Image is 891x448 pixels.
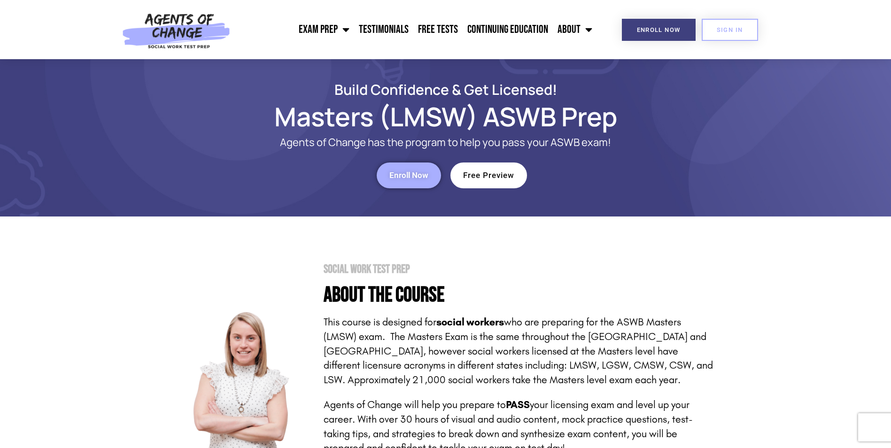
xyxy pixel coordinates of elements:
strong: social workers [436,316,504,328]
span: Free Preview [463,171,514,179]
span: SIGN IN [717,27,743,33]
nav: Menu [235,18,597,41]
span: Enroll Now [637,27,681,33]
h4: About the Course [324,285,713,306]
a: Free Tests [413,18,463,41]
a: Continuing Education [463,18,553,41]
p: This course is designed for who are preparing for the ASWB Masters (LMSW) exam. The Masters Exam ... [324,315,713,387]
span: Enroll Now [389,171,428,179]
a: Exam Prep [294,18,354,41]
a: Enroll Now [377,162,441,188]
a: SIGN IN [702,19,758,41]
p: Agents of Change has the program to help you pass your ASWB exam! [216,137,676,148]
h2: Build Confidence & Get Licensed! [178,83,713,96]
h2: Social Work Test Prep [324,263,713,275]
strong: PASS [506,399,530,411]
a: Free Preview [450,162,527,188]
a: Enroll Now [622,19,696,41]
a: About [553,18,597,41]
h1: Masters (LMSW) ASWB Prep [178,106,713,127]
a: Testimonials [354,18,413,41]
